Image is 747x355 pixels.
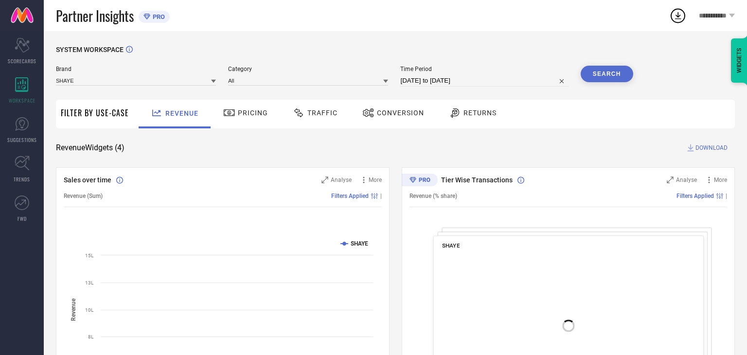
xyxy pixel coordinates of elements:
[70,298,77,320] tspan: Revenue
[402,174,438,188] div: Premium
[669,7,687,24] div: Open download list
[331,177,352,183] span: Analyse
[64,193,103,199] span: Revenue (Sum)
[441,176,513,184] span: Tier Wise Transactions
[238,109,268,117] span: Pricing
[150,13,165,20] span: PRO
[56,6,134,26] span: Partner Insights
[18,215,27,222] span: FWD
[8,57,36,65] span: SCORECARDS
[228,66,388,72] span: Category
[695,143,728,153] span: DOWNLOAD
[14,176,30,183] span: TRENDS
[351,240,368,247] text: SHAYE
[56,143,124,153] span: Revenue Widgets ( 4 )
[85,280,94,285] text: 13L
[581,66,633,82] button: Search
[400,66,568,72] span: Time Period
[7,136,37,143] span: SUGGESTIONS
[667,177,674,183] svg: Zoom
[726,193,727,199] span: |
[85,307,94,313] text: 10L
[56,46,124,53] span: SYSTEM WORKSPACE
[56,66,216,72] span: Brand
[85,253,94,258] text: 15L
[442,242,460,249] span: SHAYE
[380,193,382,199] span: |
[400,75,568,87] input: Select time period
[377,109,424,117] span: Conversion
[676,193,714,199] span: Filters Applied
[409,193,457,199] span: Revenue (% share)
[714,177,727,183] span: More
[676,177,697,183] span: Analyse
[88,334,94,339] text: 8L
[369,177,382,183] span: More
[64,176,111,184] span: Sales over time
[165,109,198,117] span: Revenue
[331,193,369,199] span: Filters Applied
[307,109,338,117] span: Traffic
[321,177,328,183] svg: Zoom
[463,109,497,117] span: Returns
[61,107,129,119] span: Filter By Use-Case
[9,97,36,104] span: WORKSPACE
